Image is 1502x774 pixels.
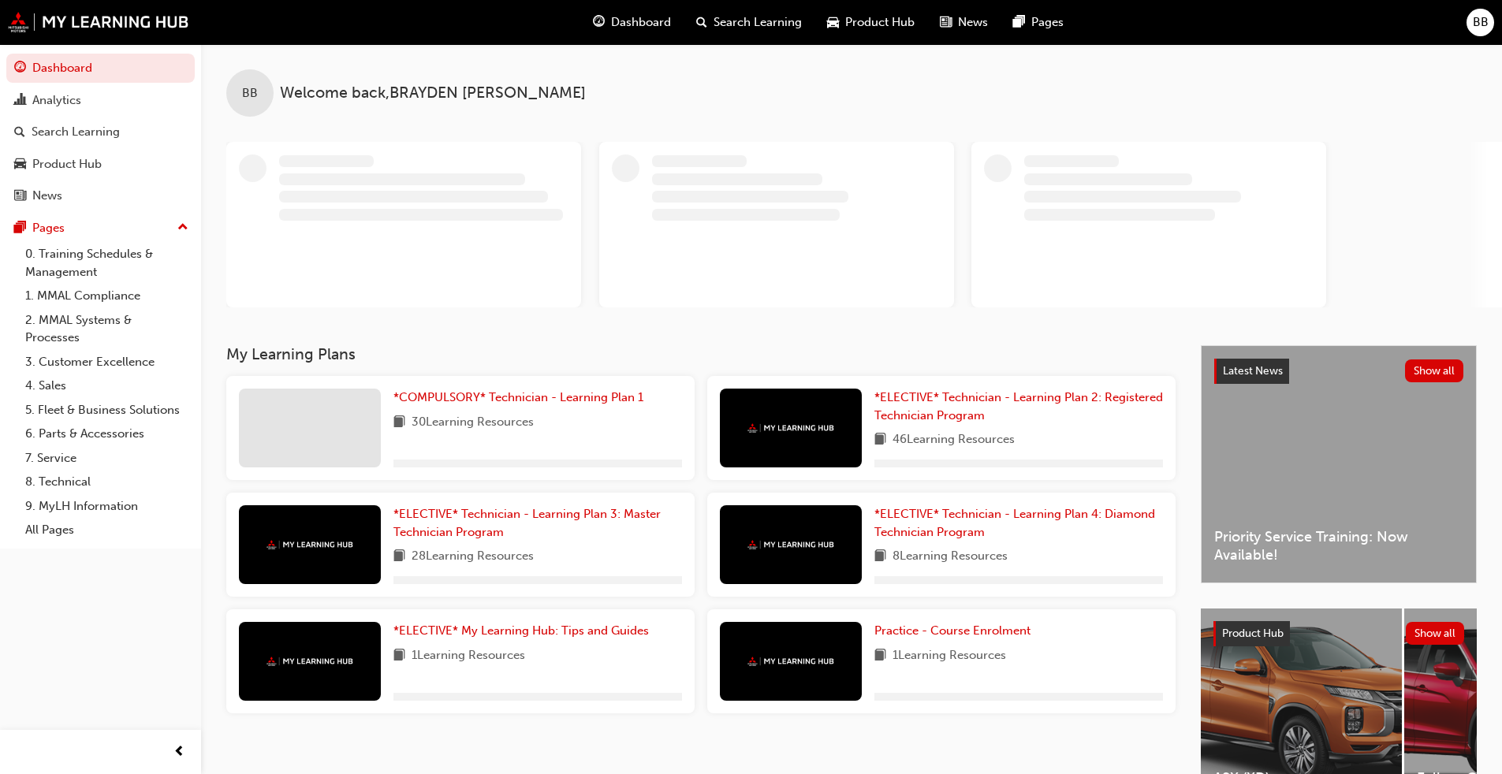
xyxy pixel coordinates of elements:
img: mmal [266,657,353,667]
div: Search Learning [32,123,120,141]
a: search-iconSearch Learning [684,6,814,39]
a: Product HubShow all [1213,621,1464,646]
span: *ELECTIVE* Technician - Learning Plan 2: Registered Technician Program [874,390,1163,422]
span: pages-icon [14,221,26,236]
span: book-icon [393,413,405,433]
span: pages-icon [1013,13,1025,32]
img: mmal [747,540,834,550]
div: Product Hub [32,155,102,173]
span: 1 Learning Resources [412,646,525,666]
span: 8 Learning Resources [893,547,1008,567]
span: guage-icon [14,61,26,76]
a: News [6,181,195,210]
span: 30 Learning Resources [412,413,534,433]
button: Pages [6,214,195,243]
a: 5. Fleet & Business Solutions [19,398,195,422]
span: *ELECTIVE* My Learning Hub: Tips and Guides [393,623,649,638]
a: Analytics [6,86,195,115]
a: guage-iconDashboard [580,6,684,39]
span: Search Learning [714,13,802,32]
a: Dashboard [6,54,195,83]
span: Product Hub [1222,627,1284,640]
img: mmal [747,423,834,434]
a: Practice - Course Enrolment [874,622,1037,640]
span: search-icon [14,125,25,140]
button: BB [1467,9,1494,36]
a: All Pages [19,518,195,542]
a: *ELECTIVE* Technician - Learning Plan 3: Master Technician Program [393,505,682,541]
span: BB [1473,13,1489,32]
span: 1 Learning Resources [893,646,1006,666]
span: guage-icon [593,13,605,32]
span: Pages [1031,13,1064,32]
a: Latest NewsShow allPriority Service Training: Now Available! [1201,345,1477,583]
span: prev-icon [173,742,185,762]
button: Show all [1405,359,1464,382]
span: Practice - Course Enrolment [874,623,1031,638]
a: 4. Sales [19,374,195,398]
img: mmal [8,12,189,32]
span: book-icon [874,547,886,567]
span: Dashboard [611,13,671,32]
a: *ELECTIVE* My Learning Hub: Tips and Guides [393,622,655,640]
a: 8. Technical [19,470,195,494]
a: 0. Training Schedules & Management [19,242,195,284]
button: DashboardAnalyticsSearch LearningProduct HubNews [6,50,195,214]
span: car-icon [827,13,839,32]
span: news-icon [940,13,952,32]
span: book-icon [393,547,405,567]
button: Show all [1406,622,1465,645]
span: news-icon [14,189,26,203]
span: Welcome back , BRAYDEN [PERSON_NAME] [280,84,586,102]
span: search-icon [696,13,707,32]
span: News [958,13,988,32]
span: BB [242,84,258,102]
img: mmal [747,657,834,667]
a: 2. MMAL Systems & Processes [19,308,195,350]
a: news-iconNews [927,6,1001,39]
a: car-iconProduct Hub [814,6,927,39]
span: Latest News [1223,364,1283,378]
a: 7. Service [19,446,195,471]
a: pages-iconPages [1001,6,1076,39]
a: 9. MyLH Information [19,494,195,519]
span: Product Hub [845,13,915,32]
div: Pages [32,219,65,237]
a: 3. Customer Excellence [19,350,195,374]
span: book-icon [393,646,405,666]
span: Priority Service Training: Now Available! [1214,528,1463,564]
a: 1. MMAL Compliance [19,284,195,308]
a: *COMPULSORY* Technician - Learning Plan 1 [393,389,650,407]
span: 46 Learning Resources [893,430,1015,450]
span: *ELECTIVE* Technician - Learning Plan 4: Diamond Technician Program [874,507,1155,539]
h3: My Learning Plans [226,345,1176,363]
div: News [32,187,62,205]
span: car-icon [14,158,26,172]
span: book-icon [874,646,886,666]
a: 6. Parts & Accessories [19,422,195,446]
span: 28 Learning Resources [412,547,534,567]
span: *ELECTIVE* Technician - Learning Plan 3: Master Technician Program [393,507,661,539]
span: book-icon [874,430,886,450]
a: Product Hub [6,150,195,179]
span: up-icon [177,218,188,238]
span: chart-icon [14,94,26,108]
span: *COMPULSORY* Technician - Learning Plan 1 [393,390,643,404]
img: mmal [266,540,353,550]
a: *ELECTIVE* Technician - Learning Plan 2: Registered Technician Program [874,389,1163,424]
a: *ELECTIVE* Technician - Learning Plan 4: Diamond Technician Program [874,505,1163,541]
a: Search Learning [6,117,195,147]
a: Latest NewsShow all [1214,359,1463,384]
div: Analytics [32,91,81,110]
